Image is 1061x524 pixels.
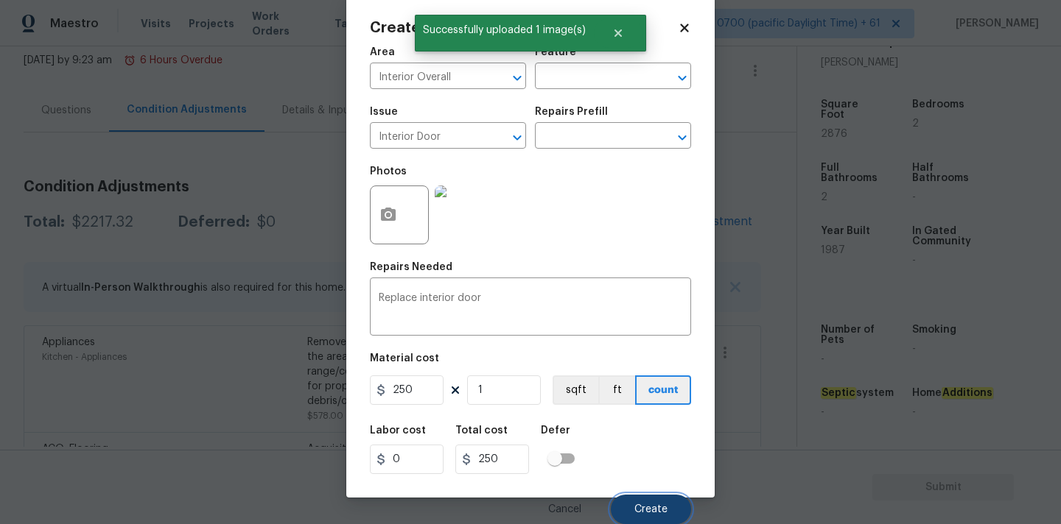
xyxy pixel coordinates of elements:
[455,425,508,436] h5: Total cost
[525,495,605,524] button: Cancel
[415,15,594,46] span: Successfully uploaded 1 image(s)
[507,127,528,148] button: Open
[548,504,581,515] span: Cancel
[541,425,570,436] h5: Defer
[370,353,439,364] h5: Material cost
[635,375,691,405] button: count
[370,47,395,57] h5: Area
[535,107,608,117] h5: Repairs Prefill
[370,262,452,272] h5: Repairs Needed
[611,495,691,524] button: Create
[598,375,635,405] button: ft
[634,504,668,515] span: Create
[370,425,426,436] h5: Labor cost
[553,375,598,405] button: sqft
[370,21,678,35] h2: Create Condition Adjustment
[507,68,528,88] button: Open
[672,68,693,88] button: Open
[672,127,693,148] button: Open
[535,47,576,57] h5: Feature
[370,107,398,117] h5: Issue
[379,293,682,324] textarea: Replace interior door
[594,18,642,48] button: Close
[370,166,407,177] h5: Photos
